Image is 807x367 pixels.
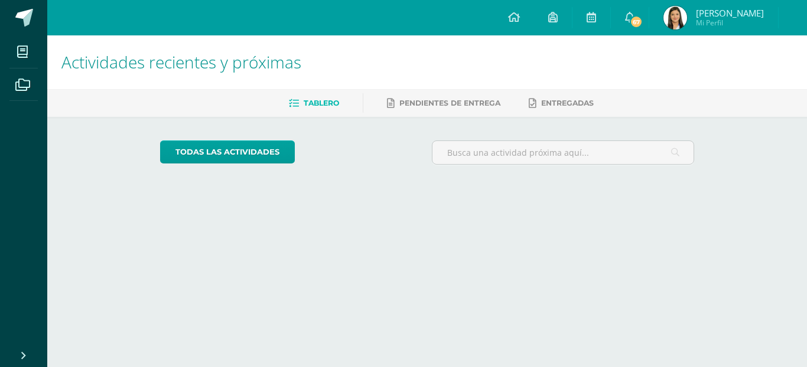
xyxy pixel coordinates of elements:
[663,6,687,30] img: 2f6b3002541c4aa2e7c65b17ce9a595c.png
[160,140,295,163] a: todas las Actividades
[696,7,764,19] span: [PERSON_NAME]
[630,15,643,28] span: 67
[289,94,339,113] a: Tablero
[432,141,694,164] input: Busca una actividad próxima aquí...
[304,99,339,107] span: Tablero
[529,94,594,113] a: Entregadas
[399,99,500,107] span: Pendientes de entrega
[541,99,594,107] span: Entregadas
[696,18,764,28] span: Mi Perfil
[387,94,500,113] a: Pendientes de entrega
[61,51,301,73] span: Actividades recientes y próximas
